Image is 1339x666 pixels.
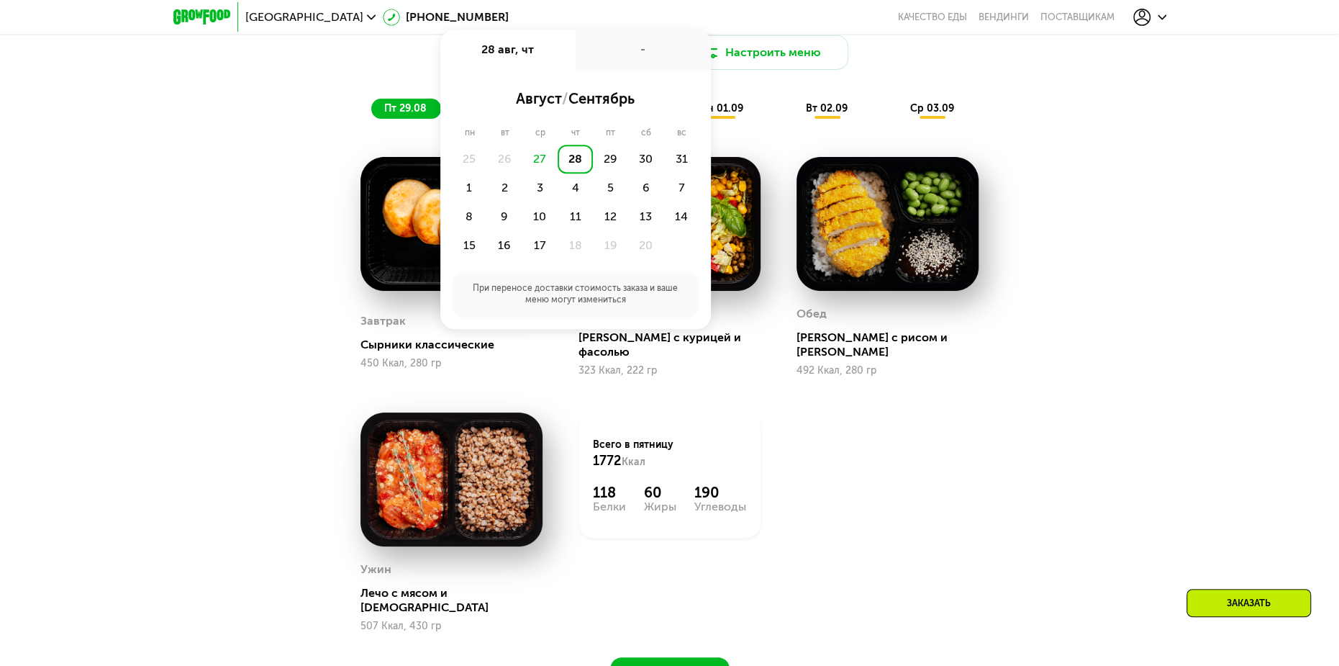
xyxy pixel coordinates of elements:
div: 507 Ккал, 430 гр [360,621,543,632]
div: Обед [796,303,827,325]
div: 6 [628,174,663,202]
div: Всего в пятницу [593,438,746,469]
div: 16 [487,231,522,260]
div: 9 [487,202,522,231]
div: вт [488,127,522,139]
div: 10 [522,202,558,231]
div: 190 [694,484,746,501]
div: 28 авг, чт [440,30,576,70]
button: Настроить меню [676,35,848,70]
div: 3 [522,174,558,202]
div: 25 [452,145,487,174]
div: 13 [628,202,663,231]
div: 26 [487,145,522,174]
div: Сырники классические [360,338,554,352]
div: 118 [593,484,626,501]
div: Ужин [360,559,391,580]
div: 14 [663,202,699,231]
div: 20 [628,231,663,260]
div: пт [593,127,628,139]
div: Углеводы [694,501,746,513]
div: чт [558,127,593,139]
div: 2 [487,174,522,202]
div: [PERSON_NAME] с рисом и [PERSON_NAME] [796,330,990,359]
div: 27 [522,145,558,174]
span: пн 01.09 [700,102,743,114]
div: ср [522,127,558,139]
div: Заказать [1186,589,1311,617]
div: Лечо с мясом и [DEMOGRAPHIC_DATA] [360,586,554,615]
span: 1772 [593,453,622,469]
span: сентябрь [568,90,635,107]
span: [GEOGRAPHIC_DATA] [245,12,363,23]
div: 29 [593,145,628,174]
div: При переносе доставки стоимость заказа и ваше меню могут измениться [452,271,699,318]
div: 60 [644,484,676,501]
div: 323 Ккал, 222 гр [578,365,761,377]
div: 7 [663,174,699,202]
span: Ккал [622,456,645,468]
div: 15 [452,231,487,260]
div: 1 [452,174,487,202]
div: 28 [558,145,593,174]
div: вс [664,127,699,139]
div: 4 [558,174,593,202]
span: ср 03.09 [910,102,954,114]
div: - [576,30,711,70]
span: август [516,90,562,107]
div: 492 Ккал, 280 гр [796,365,979,377]
div: 12 [593,202,628,231]
div: 11 [558,202,593,231]
div: 17 [522,231,558,260]
a: Качество еды [898,12,967,23]
div: Белки [593,501,626,513]
div: 18 [558,231,593,260]
a: [PHONE_NUMBER] [383,9,509,26]
div: 31 [663,145,699,174]
div: 8 [452,202,487,231]
div: 30 [628,145,663,174]
div: пн [452,127,488,139]
span: пт 29.08 [384,102,427,114]
div: 5 [593,174,628,202]
div: поставщикам [1040,12,1115,23]
span: / [562,90,568,107]
div: сб [628,127,664,139]
a: Вендинги [979,12,1029,23]
div: 450 Ккал, 280 гр [360,358,543,369]
div: [PERSON_NAME] с курицей и фасолью [578,330,772,359]
div: Завтрак [360,310,406,332]
div: 19 [593,231,628,260]
div: Жиры [644,501,676,513]
span: вт 02.09 [806,102,848,114]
